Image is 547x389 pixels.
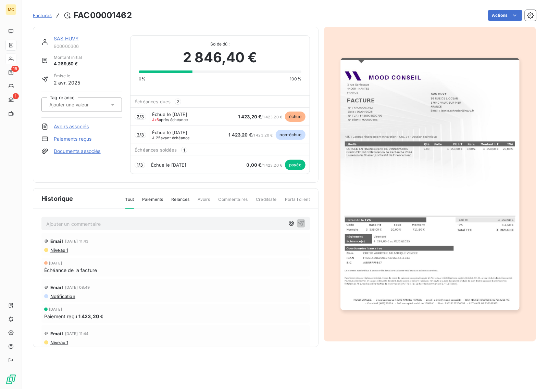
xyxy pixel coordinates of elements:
[33,13,52,18] span: Factures
[181,147,187,153] span: 1
[54,73,80,79] span: Émise le
[74,9,132,22] h3: FAC00001462
[50,285,63,290] span: Email
[139,41,301,47] span: Solde dû :
[49,102,117,108] input: Ajouter une valeur
[50,331,63,336] span: Email
[219,196,248,208] span: Commentaires
[54,43,122,49] span: 900000306
[50,340,68,345] span: Niveau 1
[142,196,163,208] span: Paiements
[33,12,52,19] a: Factures
[285,112,306,122] span: échue
[524,366,540,382] iframe: Intercom live chat
[488,10,522,21] button: Actions
[238,114,262,119] span: 1 423,20 €
[135,147,177,153] span: Échéances soldées
[183,47,257,68] span: 2 846,40 €
[171,196,189,208] span: Relances
[137,162,143,168] span: 1 / 3
[50,238,63,244] span: Email
[41,194,73,203] span: Historique
[5,374,16,385] img: Logo LeanPay
[54,79,80,86] span: 2 avr. 2025
[256,196,277,208] span: Creditsafe
[238,115,282,119] span: / 1 423,20 €
[54,61,82,67] span: 4 269,60 €
[276,130,306,140] span: non-échue
[54,123,89,130] a: Avoirs associés
[54,148,101,155] a: Documents associés
[125,196,134,209] span: Tout
[247,163,283,168] span: / 1 423,20 €
[198,196,210,208] span: Avoirs
[49,307,62,311] span: [DATE]
[151,162,186,168] span: Échue le [DATE]
[340,58,519,310] img: invoice_thumbnail
[49,261,62,265] span: [DATE]
[54,36,79,41] a: SAS HUVY
[44,313,77,320] span: Paiement reçu
[290,76,301,82] span: 100%
[65,332,89,336] span: [DATE] 11:44
[152,130,187,135] span: Échue le [DATE]
[152,118,188,122] span: après échéance
[285,160,306,170] span: payée
[54,135,91,142] a: Paiements reçus
[137,114,144,119] span: 2 / 3
[247,162,262,168] span: 0,00 €
[65,239,89,243] span: [DATE] 11:43
[50,247,68,253] span: Niveau 1
[175,99,181,105] span: 2
[13,93,19,99] span: 1
[152,136,190,140] span: avant échéance
[50,294,75,299] span: Notification
[44,267,97,274] span: Échéance de la facture
[137,132,144,138] span: 3 / 3
[152,135,161,140] span: J-25
[65,285,90,289] span: [DATE] 08:49
[11,66,19,72] span: 15
[152,117,159,122] span: J+6
[285,196,310,208] span: Portail client
[228,133,273,138] span: / 1 423,20 €
[139,76,146,82] span: 0%
[78,313,104,320] span: 1 423,20 €
[152,112,187,117] span: Échue le [DATE]
[54,54,82,61] span: Montant initial
[228,132,252,138] span: 1 423,20 €
[135,99,171,104] span: Échéances dues
[5,4,16,15] div: MC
